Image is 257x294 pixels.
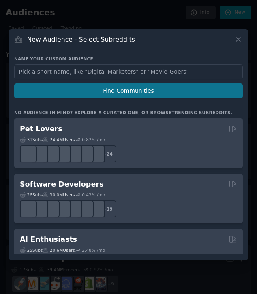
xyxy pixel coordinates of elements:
[14,56,243,62] h3: Name your custom audience
[68,147,80,160] img: cockatiel
[20,179,103,190] h2: Software Developers
[56,203,69,215] img: iOSProgramming
[56,147,69,160] img: turtle
[27,35,135,44] h3: New Audience - Select Subreddits
[79,203,92,215] img: AskComputerScience
[14,83,243,98] button: Find Communities
[34,147,46,160] img: ballpython
[20,247,43,253] div: 25 Sub s
[82,192,105,198] div: 0.43 % /mo
[45,203,58,215] img: learnjavascript
[171,110,230,115] a: trending subreddits
[43,137,75,143] div: 24.4M Users
[14,64,243,79] input: Pick a short name, like "Digital Marketers" or "Movie-Goers"
[79,147,92,160] img: PetAdvice
[43,247,75,253] div: 20.6M Users
[22,147,35,160] img: herpetology
[68,203,80,215] img: reactnative
[34,203,46,215] img: csharp
[20,124,62,134] h2: Pet Lovers
[82,137,105,143] div: 0.82 % /mo
[20,137,43,143] div: 31 Sub s
[90,147,103,160] img: dogbreed
[82,247,105,253] div: 2.48 % /mo
[43,192,75,198] div: 30.0M Users
[14,110,232,115] div: No audience in mind? Explore a curated one, or browse .
[99,145,116,162] div: + 24
[20,234,77,245] h2: AI Enthusiasts
[45,147,58,160] img: leopardgeckos
[90,203,103,215] img: elixir
[99,200,116,217] div: + 19
[20,192,43,198] div: 26 Sub s
[22,203,35,215] img: software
